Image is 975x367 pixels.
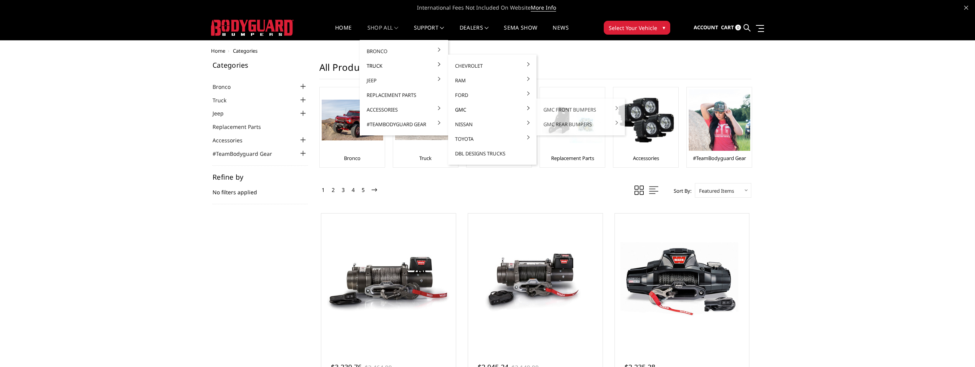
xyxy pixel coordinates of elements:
a: Home [335,25,352,40]
a: shop all [367,25,399,40]
h1: All Products [319,62,751,79]
a: WARN M12 Synthetic Winch #97720 WARN M12 Synthetic Winch #97720 [470,215,601,346]
a: DBL Designs Trucks [451,146,533,161]
a: Accessories [633,155,659,162]
a: Cart 0 [721,17,741,38]
a: Truck [419,155,432,162]
span: ▾ [663,23,665,32]
a: #TeamBodyguard Gear [363,117,445,132]
a: Jeep [213,109,233,117]
a: Support [414,25,444,40]
a: Account [694,17,718,38]
a: Home [211,47,225,54]
label: Sort By: [669,185,691,197]
a: Accessories [363,102,445,117]
a: 1 [320,185,327,195]
a: WARN ZEON XD 14 Synthetic Winch #110014 WARN ZEON XD 14 Synthetic Winch #110014 [617,215,747,346]
a: Chevrolet [451,58,533,73]
a: Accessories [213,136,252,144]
a: More Info [531,4,556,12]
a: GMC Rear Bumpers [540,117,622,132]
a: GMC Front Bumpers [540,102,622,117]
span: Categories [233,47,257,54]
img: WARN M15 Synthetic Winch #97730 [327,240,450,322]
a: News [553,25,568,40]
iframe: Chat Widget [937,330,975,367]
a: GMC [451,102,533,117]
a: Truck [363,58,445,73]
a: Bronco [344,155,360,162]
a: #TeamBodyguard Gear [213,150,282,158]
a: 3 [340,185,347,195]
span: 0 [735,25,741,30]
img: BODYGUARD BUMPERS [211,20,294,36]
a: Bronco [363,44,445,58]
div: No filters applied [213,173,308,204]
a: Toyota [451,132,533,146]
a: Replacement Parts [213,123,271,131]
a: #TeamBodyguard Gear [693,155,746,162]
a: WARN M15 Synthetic Winch #97730 WARN M15 Synthetic Winch #97730 [323,215,454,346]
a: 2 [330,185,337,195]
h5: Categories [213,62,308,68]
a: Truck [213,96,236,104]
a: Bronco [213,83,240,91]
span: Cart [721,24,734,31]
a: SEMA Show [504,25,537,40]
button: Select Your Vehicle [604,21,670,35]
a: 4 [350,185,357,195]
a: Replacement Parts [551,155,594,162]
a: Ram [451,73,533,88]
a: Ford [451,88,533,102]
h5: Refine by [213,173,308,180]
a: Replacement Parts [363,88,445,102]
a: Jeep [363,73,445,88]
span: Select Your Vehicle [609,24,657,32]
a: Dealers [460,25,489,40]
a: Nissan [451,117,533,132]
a: 5 [360,185,367,195]
span: Account [694,24,718,31]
